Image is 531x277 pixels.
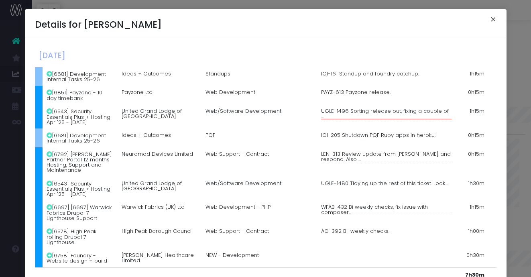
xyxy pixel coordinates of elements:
[43,177,118,201] td: [6543] Security Essentials Plus + Hosting Apr '25 - [DATE]
[321,151,452,162] span: LEN-313 Review update from [PERSON_NAME] and respond. Also ...
[321,108,452,119] span: UGLE-1496 Sorting release out, fixing a couple of ...
[456,225,488,249] td: 1h00m
[205,204,271,210] span: Web Development - PHP
[317,67,456,86] td: IOI-161 Standup and foundry catchup.
[43,248,118,268] td: [6758] Foundry - Website design + build
[205,108,281,114] span: Web/Software Development
[205,253,259,258] span: NEW - Development
[43,147,118,177] td: [6792] [PERSON_NAME] Partner Portal 12 months Hosting, Support and Maintenance
[43,67,118,86] td: [6681] Development Internal Tasks 25-26
[456,105,488,129] td: 1h15m
[118,248,201,268] td: [PERSON_NAME] Healthcare Limited
[43,105,118,129] td: [6543] Security Essentials Plus + Hosting Apr '25 - [DATE]
[456,248,488,268] td: 0h30m
[43,225,118,249] td: [6578] High Peak rolling Drupal 7 Lighthouse
[39,51,313,60] h4: [DATE]
[118,201,201,225] td: Warwick Fabrics (UK) Ltd
[456,177,488,201] td: 1h30m
[205,132,215,138] span: PQF
[317,225,456,249] td: AO-392 Bi-weekly checks.
[321,204,452,215] span: WFAB-432 Bi weekly checks, fix issue with composer...
[456,128,488,147] td: 0h15m
[205,151,269,157] span: Web Support - Contract
[43,201,118,225] td: [6697] [6697] Warwick Fabrics Drupal 7 Lighthouse Support
[118,128,201,147] td: Ideas + Outcomes
[205,181,281,186] span: Web/Software Development
[321,181,448,186] span: UGLE-1480 Tidying up the rest of this ticket. Look...
[456,147,488,177] td: 0h15m
[456,67,488,86] td: 1h15m
[118,67,201,86] td: Ideas + Outcomes
[205,71,230,76] span: Standups
[118,105,201,129] td: United Grand Lodge of [GEOGRAPHIC_DATA]
[456,86,488,105] td: 0h15m
[456,201,488,225] td: 1h15m
[118,86,201,105] td: Payzone Ltd
[118,225,201,249] td: High Peak Borough Council
[43,86,118,105] td: [6851] Payzone - 10 day timebank
[205,228,269,234] span: Web Support - Contract
[317,86,456,105] td: PAYZ-613 Payzone release.
[35,19,182,30] h3: Details for [PERSON_NAME]
[118,177,201,201] td: United Grand Lodge of [GEOGRAPHIC_DATA]
[43,128,118,147] td: [6681] Development Internal Tasks 25-26
[317,128,456,147] td: IOI-205 Shutdown PQF Ruby apps in heroku.
[118,147,201,177] td: Neuromod Devices Limited
[485,14,502,27] button: Close
[205,90,255,95] span: Web Development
